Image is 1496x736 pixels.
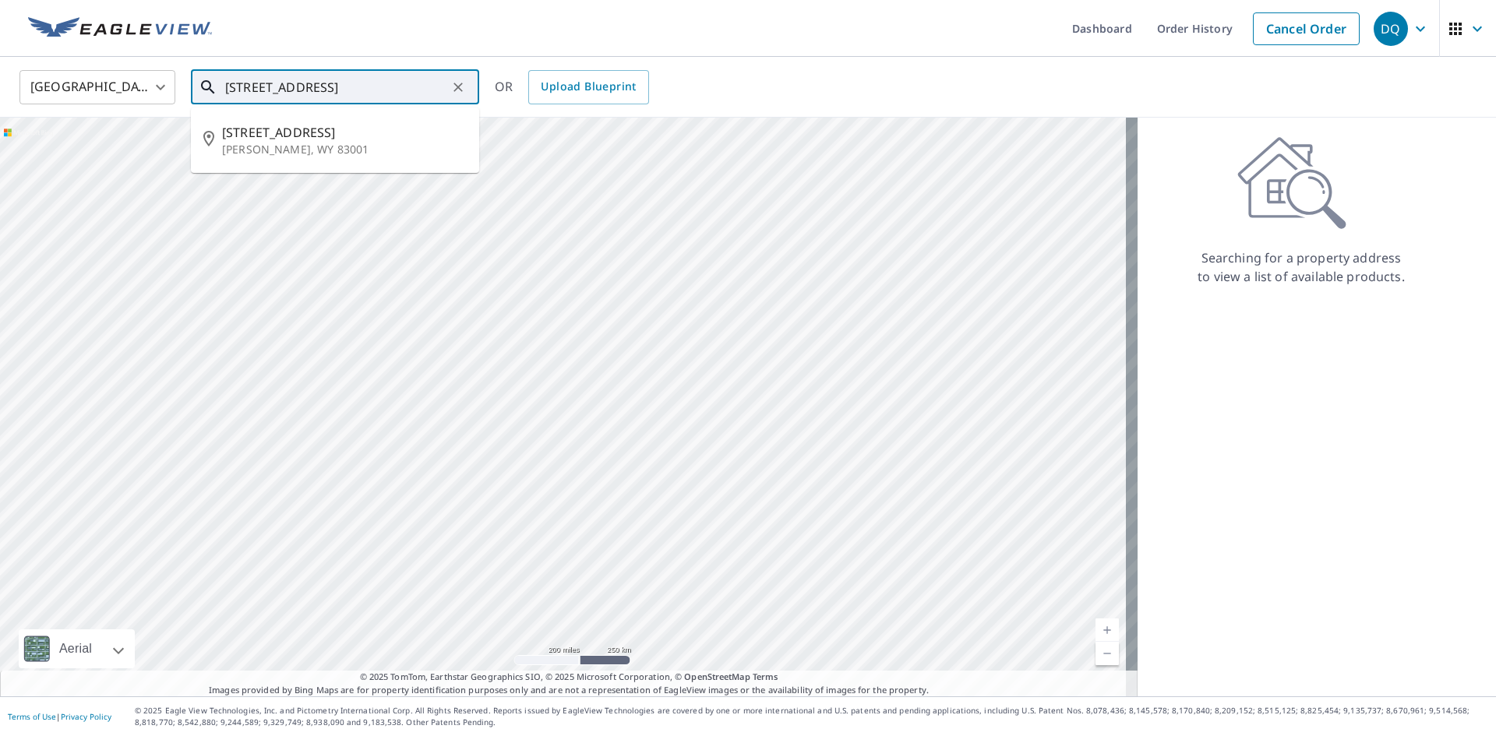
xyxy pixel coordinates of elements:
p: [PERSON_NAME], WY 83001 [222,142,467,157]
input: Search by address or latitude-longitude [225,65,447,109]
img: EV Logo [28,17,212,40]
a: Upload Blueprint [528,70,648,104]
a: Current Level 5, Zoom Out [1096,642,1119,665]
span: © 2025 TomTom, Earthstar Geographics SIO, © 2025 Microsoft Corporation, © [360,671,778,684]
a: Terms of Use [8,711,56,722]
p: Searching for a property address to view a list of available products. [1197,248,1406,286]
a: Privacy Policy [61,711,111,722]
a: Cancel Order [1253,12,1360,45]
span: [STREET_ADDRESS] [222,123,467,142]
button: Clear [447,76,469,98]
div: Aerial [19,629,135,668]
a: OpenStreetMap [684,671,750,682]
p: | [8,712,111,721]
p: © 2025 Eagle View Technologies, Inc. and Pictometry International Corp. All Rights Reserved. Repo... [135,705,1488,728]
div: DQ [1374,12,1408,46]
span: Upload Blueprint [541,77,636,97]
div: [GEOGRAPHIC_DATA] [19,65,175,109]
div: Aerial [55,629,97,668]
div: OR [495,70,649,104]
a: Current Level 5, Zoom In [1096,618,1119,642]
a: Terms [753,671,778,682]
